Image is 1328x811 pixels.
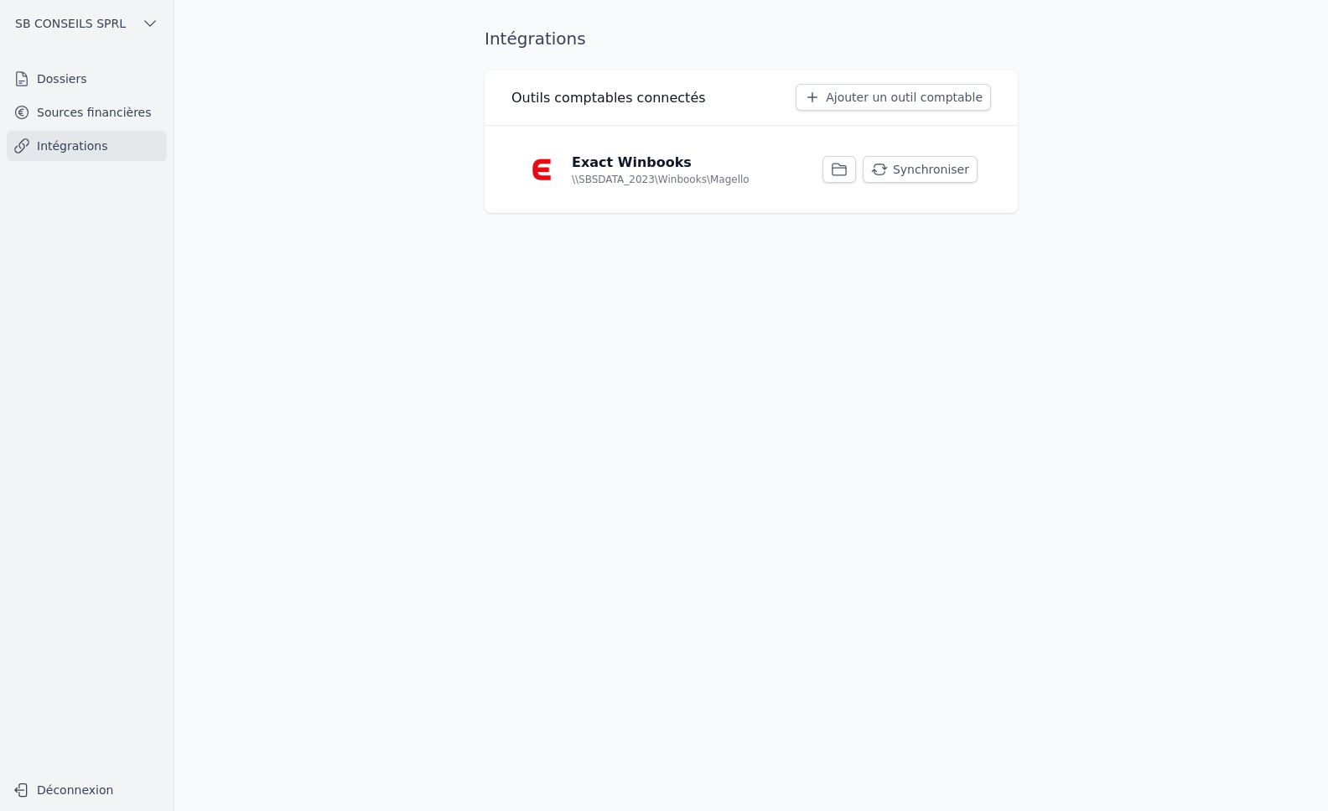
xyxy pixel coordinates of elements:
[485,27,586,50] h1: Intégrations
[7,131,167,161] a: Intégrations
[7,97,167,127] a: Sources financières
[863,156,978,183] button: Synchroniser
[511,139,991,200] a: Exact Winbooks \\SBSDATA_2023\Winbooks\Magello Synchroniser
[572,153,692,173] p: Exact Winbooks
[7,777,167,803] button: Déconnexion
[796,84,991,111] button: Ajouter un outil comptable
[572,173,750,186] p: \\SBSDATA_2023\Winbooks\Magello
[7,64,167,94] a: Dossiers
[15,15,126,32] span: SB CONSEILS SPRL
[7,10,167,37] button: SB CONSEILS SPRL
[511,88,706,108] h3: Outils comptables connectés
